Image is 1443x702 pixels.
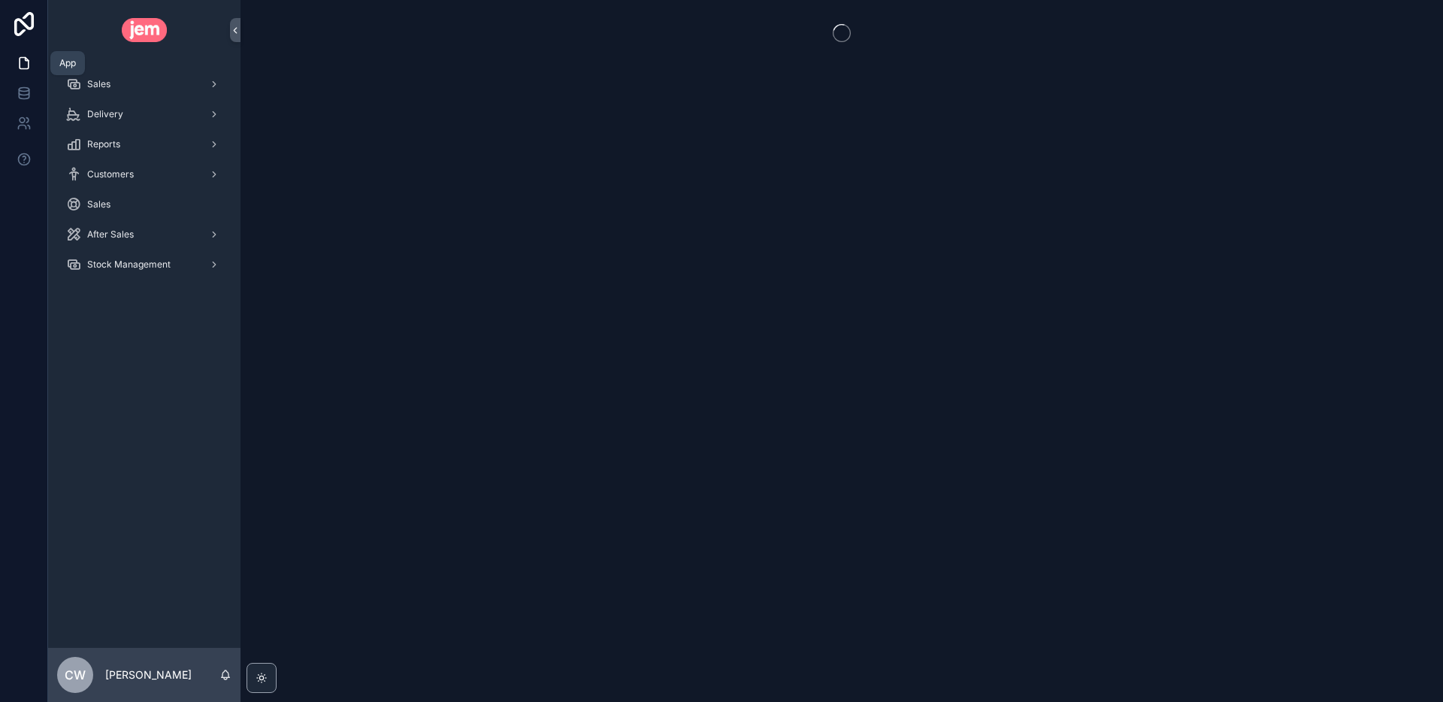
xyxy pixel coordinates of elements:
span: Delivery [87,108,123,120]
img: App logo [122,18,168,42]
a: Sales [57,191,231,218]
div: scrollable content [48,60,240,298]
span: CW [65,666,86,684]
a: Sales [57,71,231,98]
span: After Sales [87,228,134,241]
a: Stock Management [57,251,231,278]
a: Reports [57,131,231,158]
a: Delivery [57,101,231,128]
a: After Sales [57,221,231,248]
span: Customers [87,168,134,180]
span: Stock Management [87,259,171,271]
span: Sales [87,78,110,90]
span: Reports [87,138,120,150]
div: App [59,57,76,69]
p: [PERSON_NAME] [105,667,192,682]
span: Sales [87,198,110,210]
a: Customers [57,161,231,188]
